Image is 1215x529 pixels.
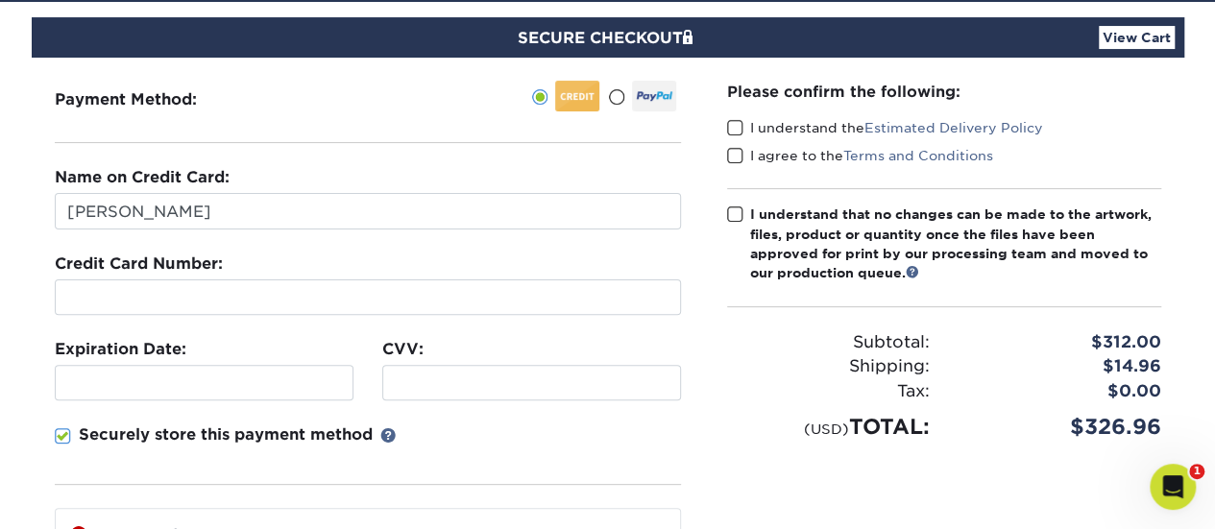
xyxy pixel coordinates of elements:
span: SECURE CHECKOUT [518,29,698,47]
a: Terms and Conditions [843,148,993,163]
div: I understand that no changes can be made to the artwork, files, product or quantity once the file... [750,204,1161,283]
iframe: Intercom live chat [1150,464,1196,510]
a: Estimated Delivery Policy [864,120,1043,135]
div: TOTAL: [713,411,944,443]
div: $0.00 [944,379,1176,404]
div: Shipping: [713,354,944,379]
div: $14.96 [944,354,1176,379]
label: Expiration Date: [55,338,186,361]
input: First & Last Name [55,193,681,229]
div: $312.00 [944,330,1176,355]
label: Name on Credit Card: [55,166,230,189]
h3: Payment Method: [55,90,244,108]
label: CVV: [382,338,424,361]
div: Please confirm the following: [727,81,1161,103]
small: (USD) [804,421,849,437]
a: View Cart [1099,26,1175,49]
div: Tax: [713,379,944,404]
label: I agree to the [727,146,993,165]
iframe: Secure expiration date input frame [63,373,345,392]
p: Securely store this payment method [79,423,373,446]
label: Credit Card Number: [55,252,223,276]
span: 1 [1189,464,1204,479]
iframe: Secure card number input frame [63,288,672,306]
label: I understand the [727,118,1043,137]
div: Subtotal: [713,330,944,355]
div: $326.96 [944,411,1176,443]
iframe: Secure CVC input frame [391,373,672,392]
